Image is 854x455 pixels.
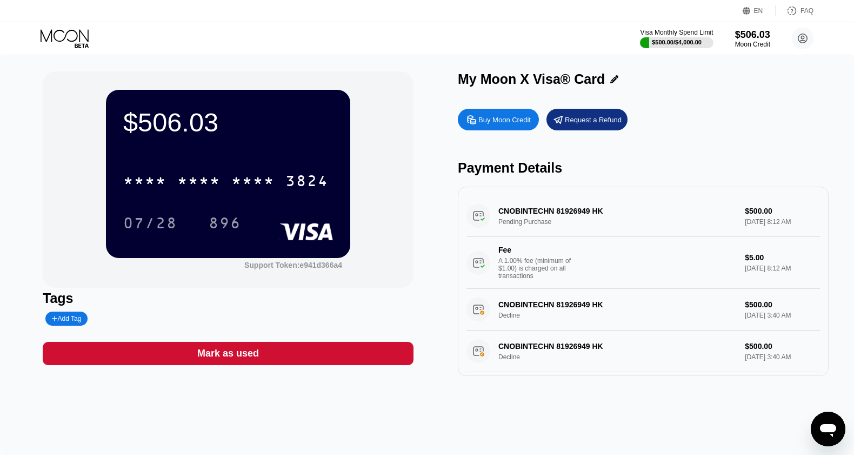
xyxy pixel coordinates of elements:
div: Request a Refund [546,109,628,130]
div: Mark as used [43,342,413,365]
div: 3824 [285,174,329,191]
div: Request a Refund [565,115,622,124]
div: Mark as used [197,347,259,360]
div: [DATE] 8:12 AM [745,265,820,272]
div: Buy Moon Credit [458,109,539,130]
div: My Moon X Visa® Card [458,71,605,87]
div: FAQ [776,5,813,16]
div: Buy Moon Credit [478,115,531,124]
div: 896 [201,209,249,236]
div: 07/28 [115,209,185,236]
div: Moon Credit [735,41,770,48]
div: Fee [498,246,574,254]
div: Visa Monthly Spend Limit$500.00/$4,000.00 [640,29,713,48]
div: Add Tag [52,315,81,322]
div: Payment Details [458,160,829,176]
div: $5.00 [745,253,820,262]
div: 07/28 [123,216,177,233]
div: Add Tag [45,312,88,326]
div: Support Token:e941d366a4 [244,261,342,269]
div: Visa Monthly Spend Limit [640,29,713,36]
div: 896 [209,216,241,233]
div: FAQ [800,7,813,15]
div: FeeA 1.00% fee (minimum of $1.00) is charged on all transactions$5.00[DATE] 8:12 AM [466,237,820,289]
div: EN [754,7,763,15]
div: A 1.00% fee (minimum of $1.00) is charged on all transactions [498,257,579,280]
div: $506.03 [123,107,333,137]
div: Tags [43,291,413,306]
div: $506.03Moon Credit [735,29,770,48]
div: $500.00 / $4,000.00 [652,39,702,45]
div: EN [743,5,776,16]
div: Support Token: e941d366a4 [244,261,342,269]
iframe: Button to launch messaging window [811,412,845,446]
div: $506.03 [735,29,770,41]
